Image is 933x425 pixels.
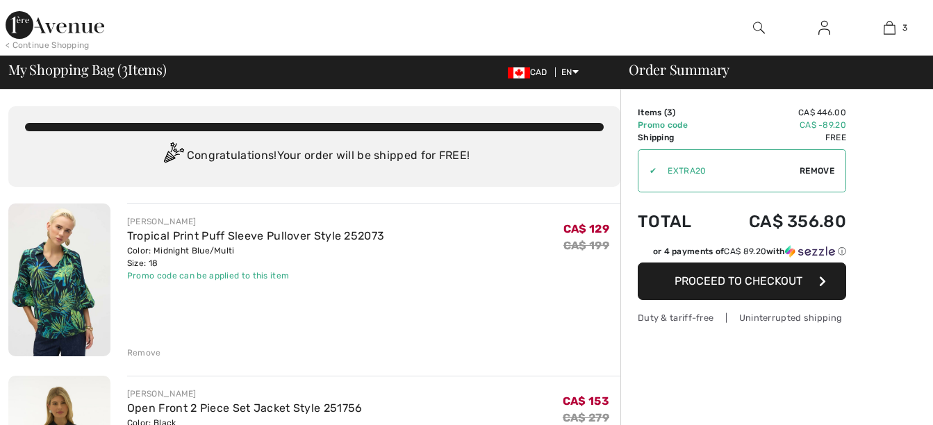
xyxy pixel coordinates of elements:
[638,165,657,177] div: ✔
[753,19,765,36] img: search the website
[8,203,110,356] img: Tropical Print Puff Sleeve Pullover Style 252073
[6,11,104,39] img: 1ère Avenue
[638,262,846,300] button: Proceed to Checkout
[563,394,609,408] span: CA$ 153
[712,119,846,131] td: CA$ -89.20
[657,150,800,192] input: Promo code
[675,274,802,287] span: Proceed to Checkout
[800,165,834,177] span: Remove
[667,108,672,117] span: 3
[712,198,846,245] td: CA$ 356.80
[127,401,363,415] a: Open Front 2 Piece Set Jacket Style 251756
[638,198,712,245] td: Total
[638,311,846,324] div: Duty & tariff-free | Uninterrupted shipping
[8,62,167,76] span: My Shopping Bag ( Items)
[785,245,835,258] img: Sezzle
[807,19,841,37] a: Sign In
[127,269,384,282] div: Promo code can be applied to this item
[612,62,925,76] div: Order Summary
[127,387,363,400] div: [PERSON_NAME]
[563,239,609,252] s: CA$ 199
[563,222,609,235] span: CA$ 129
[638,245,846,262] div: or 4 payments ofCA$ 89.20withSezzle Click to learn more about Sezzle
[6,39,90,51] div: < Continue Shopping
[653,245,846,258] div: or 4 payments of with
[25,142,604,170] div: Congratulations! Your order will be shipped for FREE!
[724,247,766,256] span: CA$ 89.20
[638,106,712,119] td: Items ( )
[638,119,712,131] td: Promo code
[638,131,712,144] td: Shipping
[563,411,609,424] s: CA$ 279
[884,19,895,36] img: My Bag
[712,106,846,119] td: CA$ 446.00
[508,67,553,77] span: CAD
[127,244,384,269] div: Color: Midnight Blue/Multi Size: 18
[159,142,187,170] img: Congratulation2.svg
[127,229,384,242] a: Tropical Print Puff Sleeve Pullover Style 252073
[127,347,161,359] div: Remove
[857,19,921,36] a: 3
[127,215,384,228] div: [PERSON_NAME]
[712,131,846,144] td: Free
[508,67,530,78] img: Canadian Dollar
[902,22,907,34] span: 3
[845,383,919,418] iframe: Opens a widget where you can chat to one of our agents
[561,67,579,77] span: EN
[818,19,830,36] img: My Info
[122,59,128,77] span: 3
